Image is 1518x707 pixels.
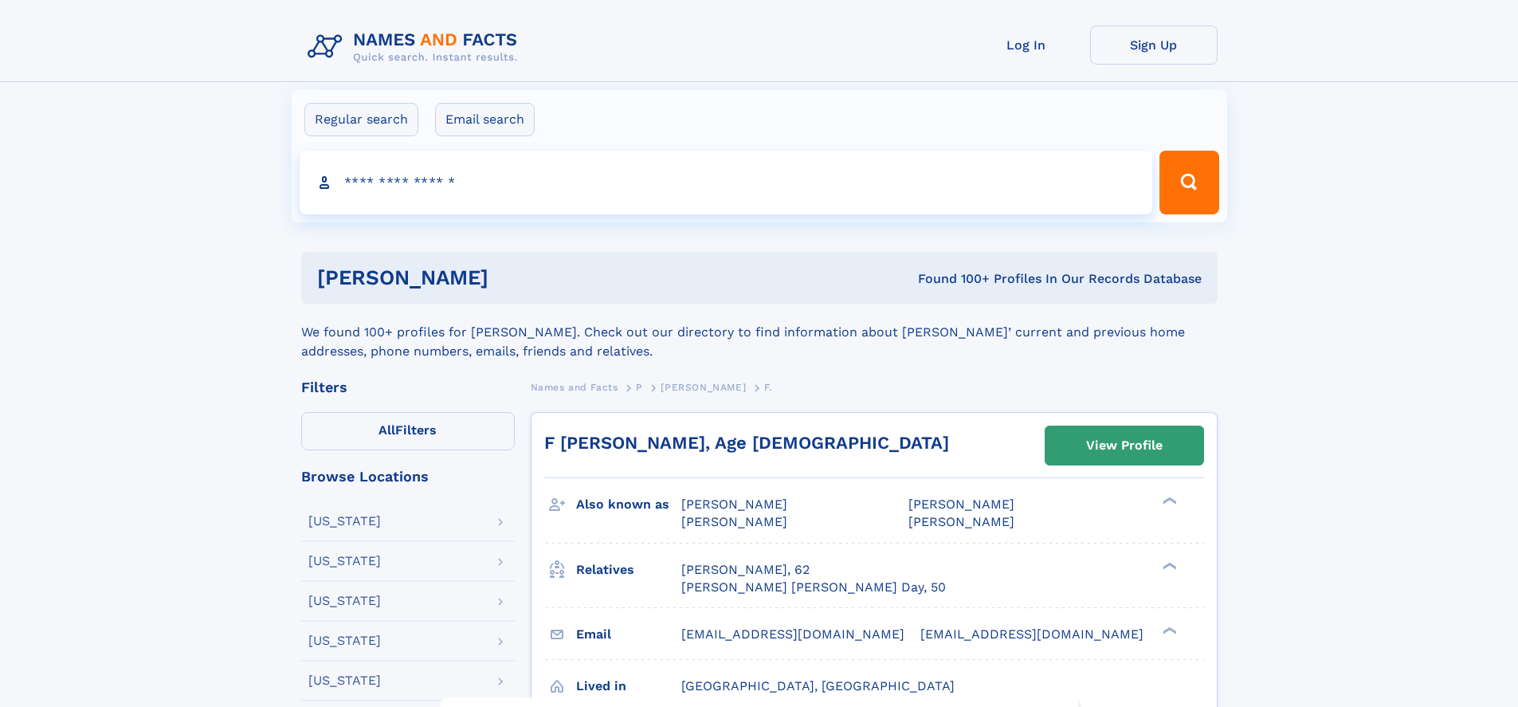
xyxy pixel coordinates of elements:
[908,514,1014,529] span: [PERSON_NAME]
[308,515,381,528] div: [US_STATE]
[308,674,381,687] div: [US_STATE]
[576,673,681,700] h3: Lived in
[301,412,515,450] label: Filters
[681,678,955,693] span: [GEOGRAPHIC_DATA], [GEOGRAPHIC_DATA]
[1159,625,1178,635] div: ❯
[301,469,515,484] div: Browse Locations
[300,151,1153,214] input: search input
[636,382,643,393] span: P
[920,626,1143,642] span: [EMAIL_ADDRESS][DOMAIN_NAME]
[308,595,381,607] div: [US_STATE]
[703,270,1202,288] div: Found 100+ Profiles In Our Records Database
[661,377,746,397] a: [PERSON_NAME]
[1090,26,1218,65] a: Sign Up
[576,621,681,648] h3: Email
[1159,560,1178,571] div: ❯
[435,103,535,136] label: Email search
[908,497,1014,512] span: [PERSON_NAME]
[308,555,381,568] div: [US_STATE]
[764,382,772,393] span: F.
[531,377,618,397] a: Names and Facts
[308,634,381,647] div: [US_STATE]
[681,514,787,529] span: [PERSON_NAME]
[681,626,904,642] span: [EMAIL_ADDRESS][DOMAIN_NAME]
[963,26,1090,65] a: Log In
[304,103,418,136] label: Regular search
[681,579,946,596] a: [PERSON_NAME] [PERSON_NAME] Day, 50
[1086,427,1163,464] div: View Profile
[1045,426,1203,465] a: View Profile
[301,380,515,395] div: Filters
[636,377,643,397] a: P
[1159,151,1218,214] button: Search Button
[301,304,1218,361] div: We found 100+ profiles for [PERSON_NAME]. Check out our directory to find information about [PERS...
[576,556,681,583] h3: Relatives
[1159,496,1178,506] div: ❯
[301,26,531,69] img: Logo Names and Facts
[379,422,395,438] span: All
[544,433,949,453] a: F [PERSON_NAME], Age [DEMOGRAPHIC_DATA]
[661,382,746,393] span: [PERSON_NAME]
[317,268,704,288] h1: [PERSON_NAME]
[681,497,787,512] span: [PERSON_NAME]
[576,491,681,518] h3: Also known as
[681,561,810,579] a: [PERSON_NAME], 62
